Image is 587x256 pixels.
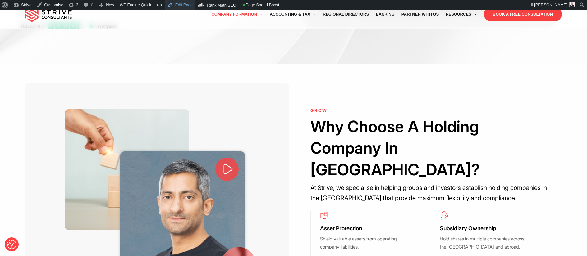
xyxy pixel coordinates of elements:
a: Resources [442,6,480,23]
p: Shield valuable assets from operating company liabilities. [320,235,406,251]
span: [PERSON_NAME] [534,2,567,7]
p: At Strive, we specialise in helping groups and investors establish holding companies in the [GEOG... [310,183,549,203]
h3: Asset Protection [320,225,406,232]
a: Regional Directors [319,6,372,23]
span: Rank Math SEO [207,3,236,7]
a: Company Formation [208,6,266,23]
a: BOOK A FREE CONSULTATION [484,7,562,21]
h2: Why Choose A Holding Company In [GEOGRAPHIC_DATA]? [310,116,549,180]
a: Partner with Us [398,6,442,23]
a: Accounting & Tax [266,6,319,23]
h3: Subsidiary Ownership [440,225,525,232]
img: Revisit consent button [7,240,16,249]
a: Banking [372,6,398,23]
h6: Grow [310,108,549,113]
button: Consent Preferences [7,240,16,249]
img: main-logo.svg [25,7,72,22]
p: Hold shares in multiple companies across the [GEOGRAPHIC_DATA] and abroad. [440,235,525,251]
